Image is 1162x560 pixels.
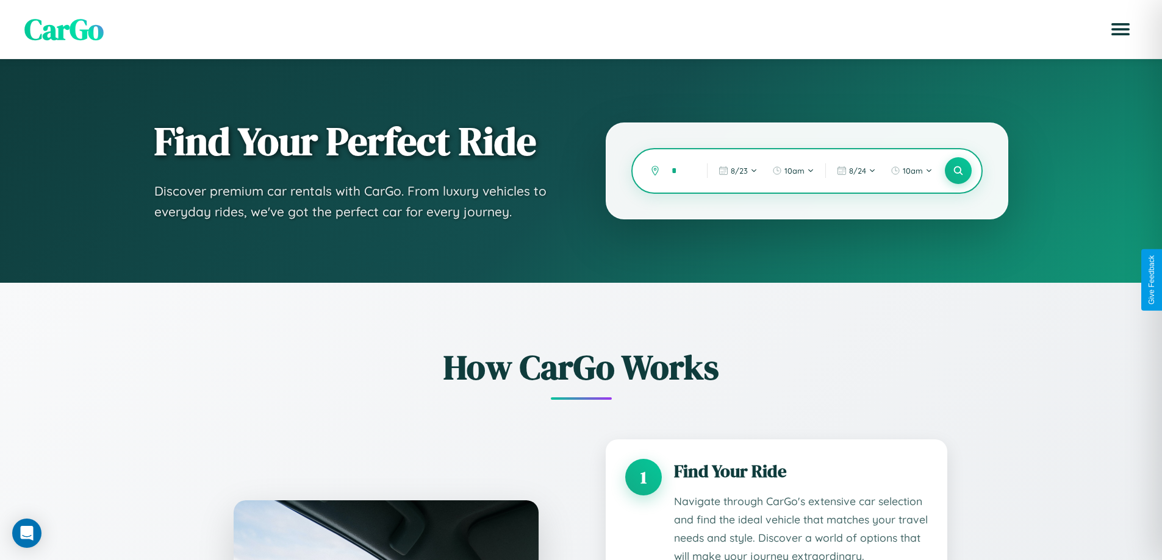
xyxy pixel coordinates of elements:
button: 10am [884,161,939,180]
div: Give Feedback [1147,255,1156,305]
button: 10am [766,161,820,180]
span: CarGo [24,9,104,49]
div: Open Intercom Messenger [12,519,41,548]
span: 8 / 23 [731,166,748,175]
h2: How CarGo Works [215,344,947,391]
h1: Find Your Perfect Ride [154,120,557,163]
span: 8 / 24 [849,166,866,175]
button: 8/23 [712,161,764,180]
div: 1 [625,459,662,495]
p: Discover premium car rentals with CarGo. From luxury vehicles to everyday rides, we've got the pe... [154,181,557,222]
span: 10am [784,166,805,175]
button: 8/24 [831,161,882,180]
span: 10am [903,166,923,175]
h3: Find Your Ride [674,459,928,483]
button: Open menu [1103,12,1138,46]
